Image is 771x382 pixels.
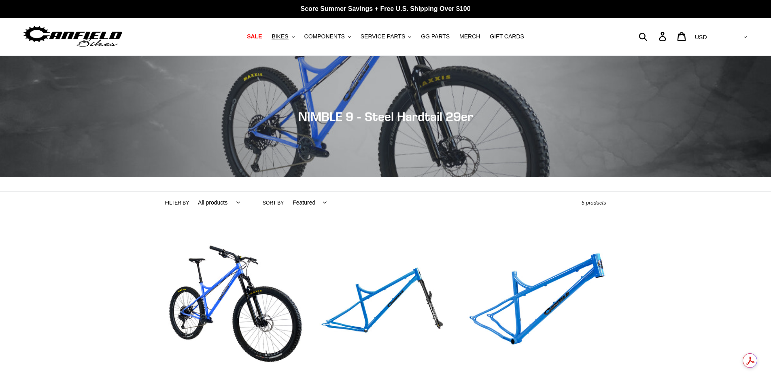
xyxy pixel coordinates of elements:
span: BIKES [272,33,288,40]
button: SERVICE PARTS [357,31,415,42]
span: SERVICE PARTS [361,33,405,40]
span: GG PARTS [421,33,450,40]
label: Filter by [165,199,189,207]
a: MERCH [455,31,484,42]
span: COMPONENTS [304,33,345,40]
a: SALE [243,31,266,42]
span: SALE [247,33,262,40]
img: Canfield Bikes [22,24,123,49]
span: NIMBLE 9 - Steel Hardtail 29er [298,109,473,124]
input: Search [643,27,664,45]
a: GG PARTS [417,31,454,42]
a: GIFT CARDS [486,31,528,42]
button: BIKES [268,31,298,42]
button: COMPONENTS [300,31,355,42]
span: MERCH [459,33,480,40]
label: Sort by [263,199,284,207]
span: 5 products [582,200,606,206]
span: GIFT CARDS [490,33,524,40]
